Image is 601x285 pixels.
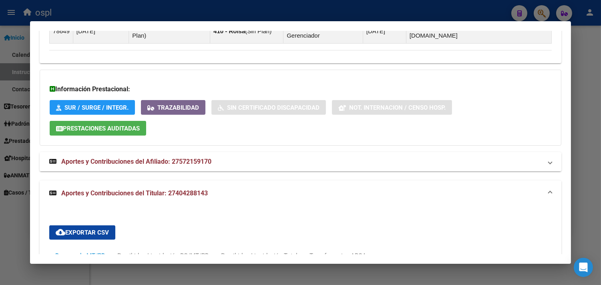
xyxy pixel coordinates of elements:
span: Prestaciones Auditadas [63,125,140,132]
div: Percibido - Liquidación Total [221,251,297,260]
div: Percibido - Liquidación RG/MT/PD [117,251,209,260]
div: Open Intercom Messenger [574,258,593,277]
span: Aportes y Contribuciones del Titular: 27404288143 [61,189,208,197]
div: Transferencias ARCA [310,251,366,260]
span: Exportar CSV [56,229,109,236]
span: Not. Internacion / Censo Hosp. [349,104,446,111]
td: [DATE] [73,19,129,44]
button: Prestaciones Auditadas [50,121,146,136]
mat-icon: cloud_download [56,227,65,237]
td: ( ) [210,19,283,44]
span: SUR / SURGE / INTEGR. [64,104,129,111]
button: SUR / SURGE / INTEGR. [50,100,135,115]
button: Sin Certificado Discapacidad [211,100,326,115]
h3: Información Prestacional: [50,84,551,94]
td: [PERSON_NAME] - [EMAIL_ADDRESS][DOMAIN_NAME] [406,19,551,44]
mat-expansion-panel-header: Aportes y Contribuciones del Afiliado: 27572159170 [40,152,561,171]
span: Trazabilidad [157,104,199,111]
mat-expansion-panel-header: Aportes y Contribuciones del Titular: 27404288143 [40,181,561,206]
td: ( ) [129,19,210,44]
span: Aportes y Contribuciones del Afiliado: 27572159170 [61,158,211,165]
span: Sin Plan [247,28,269,34]
button: Exportar CSV [49,225,115,240]
td: [DATE] [363,19,406,44]
strong: 410 - Roisa [213,28,245,34]
button: Not. Internacion / Censo Hosp. [332,100,452,115]
td: Re asignación de Gerenciador [283,19,363,44]
span: Sin Certificado Discapacidad [227,104,320,111]
button: Trazabilidad [141,100,205,115]
td: 78649 [50,19,73,44]
div: Devengado MT/PD [55,251,105,260]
